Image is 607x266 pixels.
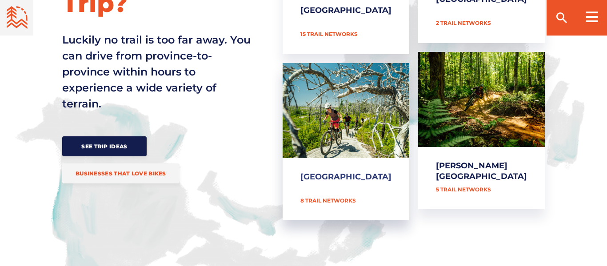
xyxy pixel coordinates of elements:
a: Businesses that love bikes [62,163,180,183]
ion-icon: search [555,11,569,25]
p: Luckily no trail is too far away. You can drive from province-to-province within hours to experie... [62,32,256,112]
a: See Trip Ideas [62,136,147,156]
span: See Trip Ideas [76,143,133,150]
span: Businesses that love bikes [76,170,166,177]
